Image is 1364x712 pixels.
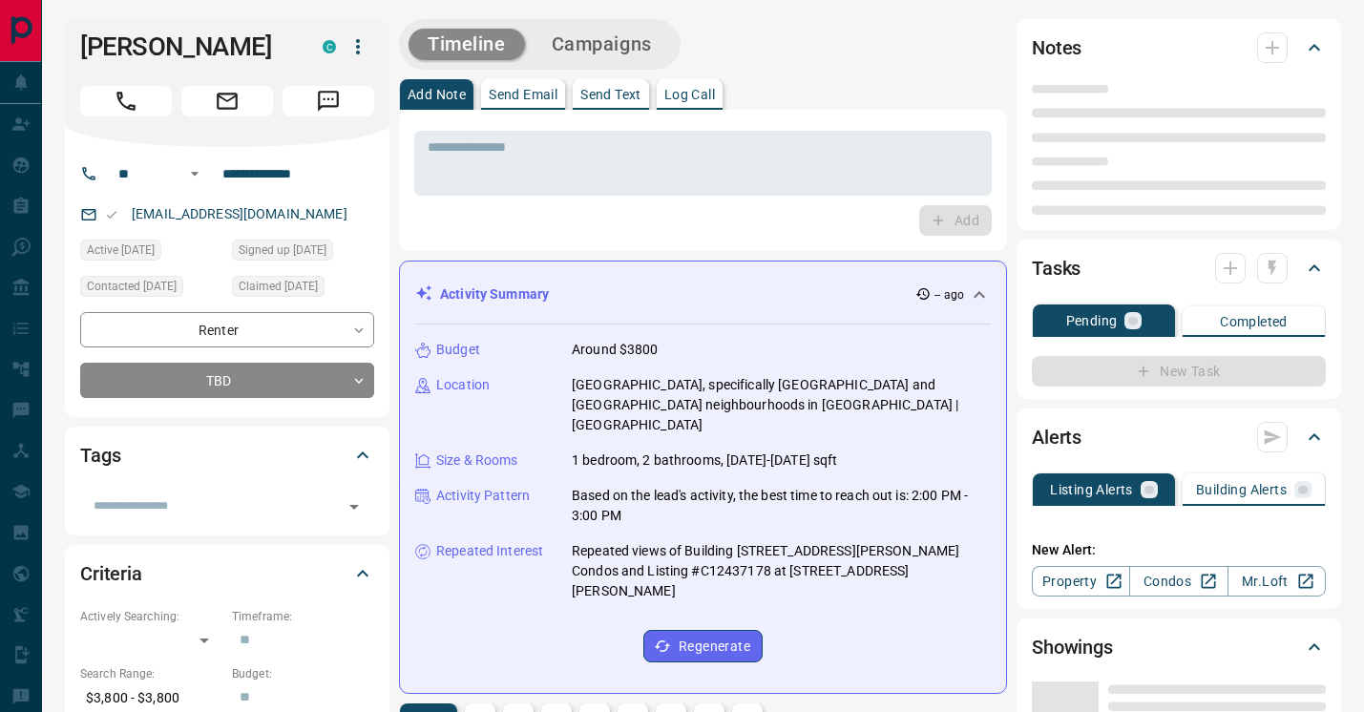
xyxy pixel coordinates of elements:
[80,86,172,116] span: Call
[1066,314,1118,327] p: Pending
[1196,483,1287,496] p: Building Alerts
[1220,315,1288,328] p: Completed
[436,340,480,360] p: Budget
[87,277,177,296] span: Contacted [DATE]
[1032,414,1326,460] div: Alerts
[643,630,763,662] button: Regenerate
[1228,566,1326,597] a: Mr.Loft
[181,86,273,116] span: Email
[1129,566,1228,597] a: Condos
[415,277,991,312] div: Activity Summary-- ago
[1032,566,1130,597] a: Property
[1032,253,1081,283] h2: Tasks
[1032,422,1081,452] h2: Alerts
[408,88,466,101] p: Add Note
[105,208,118,221] svg: Email Valid
[283,86,374,116] span: Message
[323,40,336,53] div: condos.ca
[132,206,347,221] a: [EMAIL_ADDRESS][DOMAIN_NAME]
[572,486,991,526] p: Based on the lead's activity, the best time to reach out is: 2:00 PM - 3:00 PM
[80,312,374,347] div: Renter
[1032,32,1081,63] h2: Notes
[1032,540,1326,560] p: New Alert:
[87,241,155,260] span: Active [DATE]
[232,608,374,625] p: Timeframe:
[232,665,374,682] p: Budget:
[436,486,530,506] p: Activity Pattern
[80,432,374,478] div: Tags
[183,162,206,185] button: Open
[80,558,142,589] h2: Criteria
[239,241,326,260] span: Signed up [DATE]
[80,608,222,625] p: Actively Searching:
[232,276,374,303] div: Wed Oct 08 2025
[80,363,374,398] div: TBD
[934,286,964,304] p: -- ago
[80,240,222,266] div: Wed Oct 08 2025
[572,541,991,601] p: Repeated views of Building [STREET_ADDRESS][PERSON_NAME] Condos and Listing #C12437178 at [STREET...
[1032,25,1326,71] div: Notes
[664,88,715,101] p: Log Call
[80,551,374,597] div: Criteria
[232,240,374,266] div: Fri Mar 26 2021
[572,340,659,360] p: Around $3800
[436,375,490,395] p: Location
[1032,632,1113,662] h2: Showings
[341,493,367,520] button: Open
[1032,245,1326,291] div: Tasks
[80,665,222,682] p: Search Range:
[409,29,525,60] button: Timeline
[489,88,557,101] p: Send Email
[533,29,671,60] button: Campaigns
[436,541,543,561] p: Repeated Interest
[80,440,120,471] h2: Tags
[580,88,641,101] p: Send Text
[440,284,549,304] p: Activity Summary
[1032,624,1326,670] div: Showings
[436,450,518,471] p: Size & Rooms
[572,375,991,435] p: [GEOGRAPHIC_DATA], specifically [GEOGRAPHIC_DATA] and [GEOGRAPHIC_DATA] neighbourhoods in [GEOGRA...
[572,450,838,471] p: 1 bedroom, 2 bathrooms, [DATE]-[DATE] sqft
[239,277,318,296] span: Claimed [DATE]
[80,276,222,303] div: Wed Oct 08 2025
[80,31,294,62] h1: [PERSON_NAME]
[1050,483,1133,496] p: Listing Alerts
